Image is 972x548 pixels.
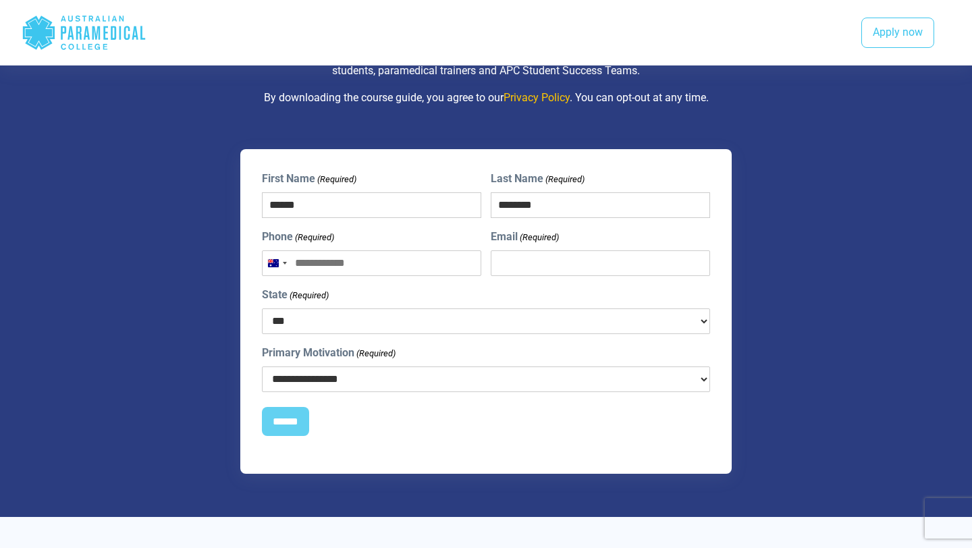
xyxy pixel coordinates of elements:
[262,287,329,303] label: State
[491,171,585,187] label: Last Name
[262,229,334,245] label: Phone
[22,11,146,55] div: Australian Paramedical College
[91,90,881,106] p: By downloading the course guide, you agree to our . You can opt-out at any time.
[317,173,357,186] span: (Required)
[262,171,356,187] label: First Name
[504,91,570,104] a: Privacy Policy
[544,173,585,186] span: (Required)
[356,347,396,360] span: (Required)
[294,231,335,244] span: (Required)
[518,231,559,244] span: (Required)
[263,251,291,275] button: Selected country
[491,229,559,245] label: Email
[289,289,329,302] span: (Required)
[861,18,934,49] a: Apply now
[262,345,396,361] label: Primary Motivation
